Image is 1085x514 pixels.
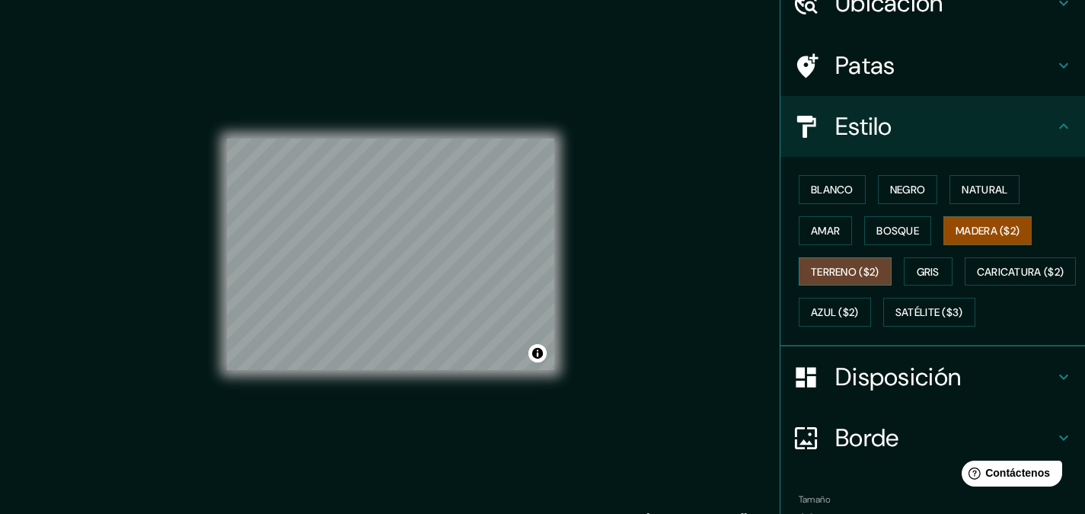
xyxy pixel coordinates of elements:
button: Negro [878,175,938,204]
div: Estilo [780,96,1085,157]
font: Bosque [876,224,919,238]
font: Natural [962,183,1007,196]
button: Azul ($2) [799,298,871,327]
div: Borde [780,407,1085,468]
div: Disposición [780,346,1085,407]
div: Patas [780,35,1085,96]
font: Terreno ($2) [811,265,879,279]
font: Caricatura ($2) [977,265,1064,279]
font: Amar [811,224,840,238]
font: Estilo [835,110,892,142]
button: Bosque [864,216,931,245]
button: Activar o desactivar atribución [528,344,547,362]
button: Caricatura ($2) [965,257,1077,286]
button: Gris [904,257,953,286]
button: Satélite ($3) [883,298,975,327]
font: Borde [835,422,899,454]
button: Blanco [799,175,866,204]
font: Patas [835,49,895,81]
canvas: Mapa [227,139,554,370]
font: Tamaño [799,493,830,506]
font: Gris [917,265,940,279]
iframe: Lanzador de widgets de ayuda [949,455,1068,497]
font: Satélite ($3) [895,306,963,320]
font: Azul ($2) [811,306,859,320]
font: Madera ($2) [956,224,1020,238]
button: Amar [799,216,852,245]
button: Madera ($2) [943,216,1032,245]
font: Negro [890,183,926,196]
button: Terreno ($2) [799,257,892,286]
font: Disposición [835,361,961,393]
font: Blanco [811,183,854,196]
button: Natural [949,175,1020,204]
